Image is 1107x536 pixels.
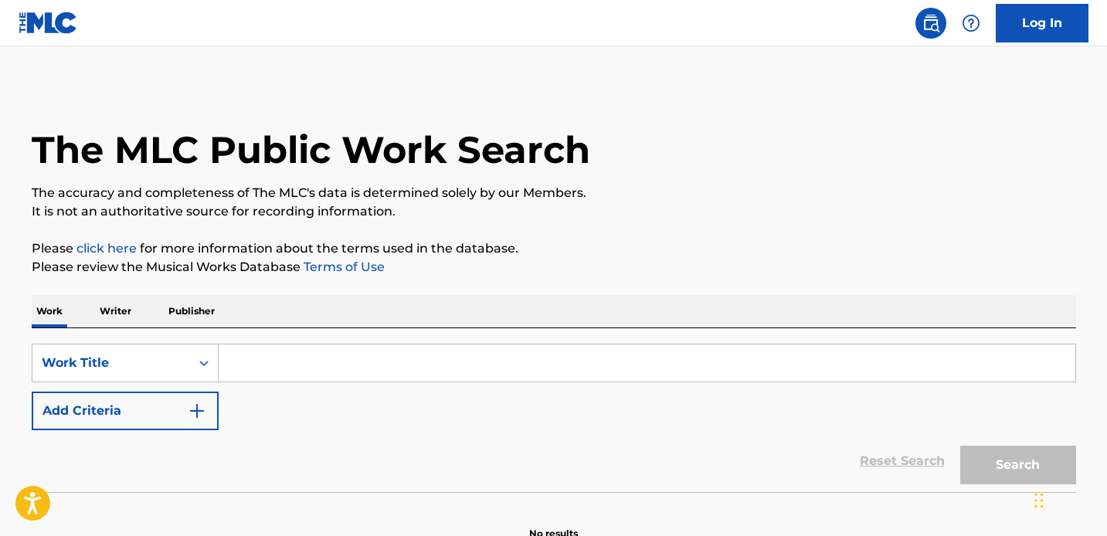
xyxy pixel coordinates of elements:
p: Publisher [164,295,219,327]
p: Please review the Musical Works Database [32,258,1076,276]
div: Drag [1034,477,1044,524]
img: 9d2ae6d4665cec9f34b9.svg [188,402,206,420]
h1: The MLC Public Work Search [32,127,590,173]
a: Terms of Use [301,260,385,274]
div: Work Title [42,354,181,372]
img: help [962,14,980,32]
p: Please for more information about the terms used in the database. [32,239,1076,258]
iframe: Chat Widget [1030,462,1107,536]
p: Writer [95,295,136,327]
a: Log In [996,4,1088,42]
img: MLC Logo [19,12,78,34]
form: Search Form [32,344,1076,492]
img: search [922,14,940,32]
a: click here [76,241,137,256]
div: Help [956,8,986,39]
button: Add Criteria [32,392,219,430]
p: The accuracy and completeness of The MLC's data is determined solely by our Members. [32,184,1076,202]
a: Public Search [915,8,946,39]
p: Work [32,295,67,327]
p: It is not an authoritative source for recording information. [32,202,1076,221]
